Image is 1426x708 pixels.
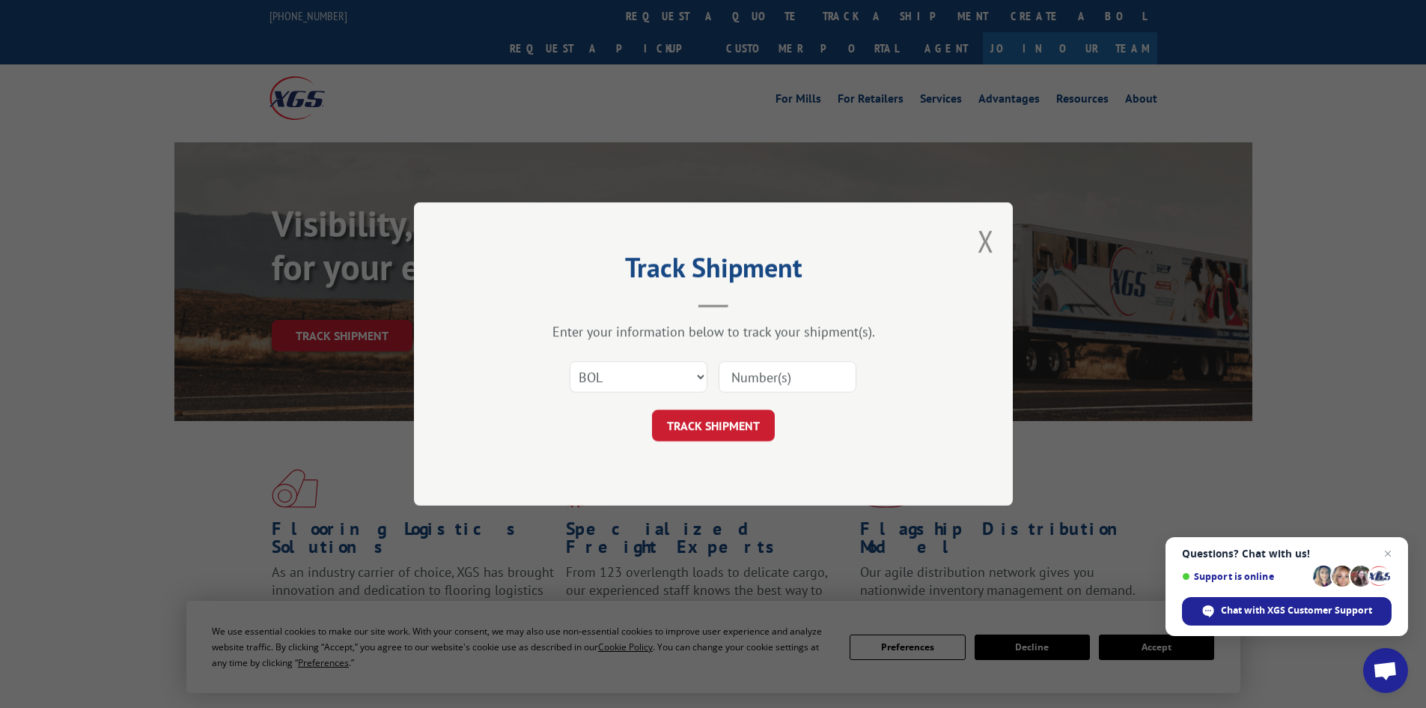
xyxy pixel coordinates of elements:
[1379,545,1397,563] span: Close chat
[1221,604,1372,617] span: Chat with XGS Customer Support
[1182,597,1392,626] div: Chat with XGS Customer Support
[489,257,938,285] h2: Track Shipment
[489,323,938,340] div: Enter your information below to track your shipment(s).
[978,221,994,261] button: Close modal
[652,410,775,441] button: TRACK SHIPMENT
[1182,571,1308,582] span: Support is online
[1363,648,1408,693] div: Open chat
[1182,548,1392,560] span: Questions? Chat with us!
[719,361,856,393] input: Number(s)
